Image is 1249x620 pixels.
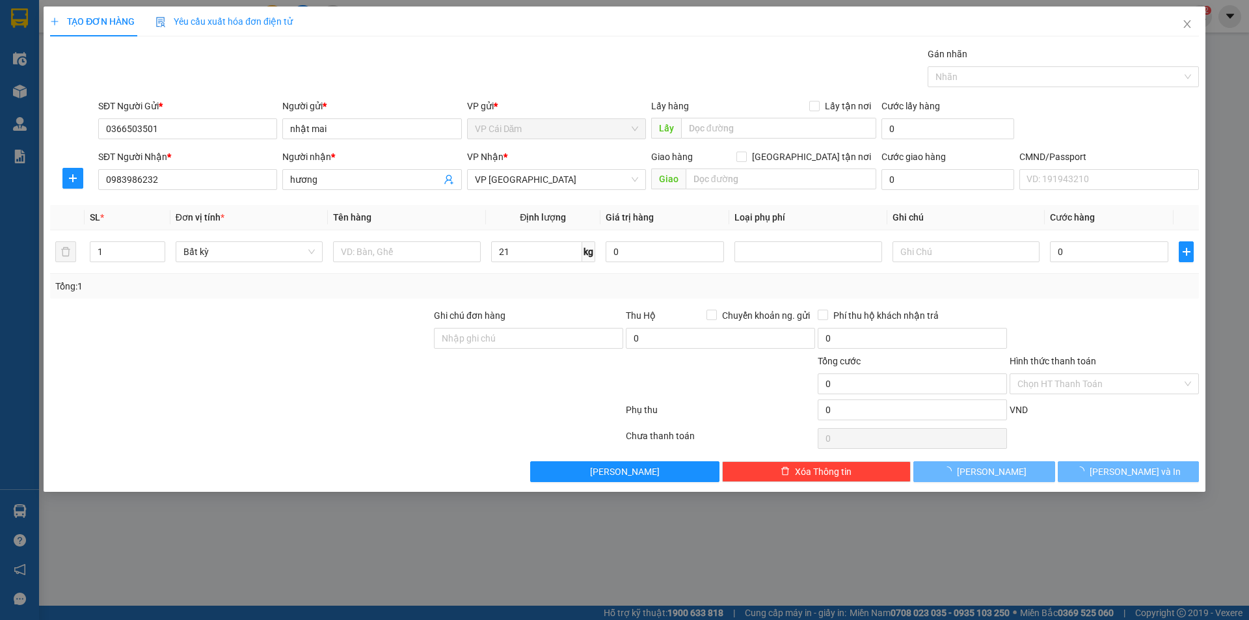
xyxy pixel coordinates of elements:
[467,152,504,162] span: VP Nhận
[606,241,724,262] input: 0
[1182,19,1192,29] span: close
[651,152,693,162] span: Giao hàng
[913,461,1054,482] button: [PERSON_NAME]
[943,466,957,476] span: loading
[818,356,861,366] span: Tổng cước
[55,279,482,293] div: Tổng: 1
[475,119,638,139] span: VP Cái Dăm
[681,118,876,139] input: Dọc đường
[333,241,480,262] input: VD: Bàn, Ghế
[1058,461,1199,482] button: [PERSON_NAME] và In
[176,212,224,222] span: Đơn vị tính
[729,205,887,230] th: Loại phụ phí
[747,150,876,164] span: [GEOGRAPHIC_DATA] tận nơi
[50,16,135,27] span: TẠO ĐƠN HÀNG
[717,308,815,323] span: Chuyển khoản ng. gửi
[1010,356,1096,366] label: Hình thức thanh toán
[795,465,852,479] span: Xóa Thông tin
[98,99,277,113] div: SĐT Người Gửi
[651,118,681,139] span: Lấy
[606,212,654,222] span: Giá trị hàng
[928,49,967,59] label: Gán nhãn
[50,17,59,26] span: plus
[1090,465,1181,479] span: [PERSON_NAME] và In
[155,16,293,27] span: Yêu cầu xuất hóa đơn điện tử
[467,99,646,113] div: VP gửi
[1010,405,1028,415] span: VND
[475,170,638,189] span: VP Bắc Sơn
[686,168,876,189] input: Dọc đường
[282,99,461,113] div: Người gửi
[651,168,686,189] span: Giao
[582,241,595,262] span: kg
[63,173,83,183] span: plus
[444,174,454,185] span: user-add
[155,17,166,27] img: icon
[881,101,940,111] label: Cước lấy hàng
[887,205,1045,230] th: Ghi chú
[893,241,1040,262] input: Ghi Chú
[1075,466,1090,476] span: loading
[781,466,790,477] span: delete
[881,152,946,162] label: Cước giao hàng
[434,328,623,349] input: Ghi chú đơn hàng
[722,461,911,482] button: deleteXóa Thông tin
[434,310,505,321] label: Ghi chú đơn hàng
[282,150,461,164] div: Người nhận
[1169,7,1205,43] button: Close
[62,168,83,189] button: plus
[624,429,816,452] div: Chưa thanh toán
[183,242,315,262] span: Bất kỳ
[957,465,1027,479] span: [PERSON_NAME]
[98,150,277,164] div: SĐT Người Nhận
[881,169,1014,190] input: Cước giao hàng
[626,310,656,321] span: Thu Hộ
[1179,247,1192,257] span: plus
[1050,212,1095,222] span: Cước hàng
[1019,150,1198,164] div: CMND/Passport
[520,212,566,222] span: Định lượng
[333,212,371,222] span: Tên hàng
[820,99,876,113] span: Lấy tận nơi
[530,461,719,482] button: [PERSON_NAME]
[590,465,660,479] span: [PERSON_NAME]
[624,403,816,425] div: Phụ thu
[55,241,76,262] button: delete
[881,118,1014,139] input: Cước lấy hàng
[651,101,689,111] span: Lấy hàng
[828,308,944,323] span: Phí thu hộ khách nhận trả
[90,212,100,222] span: SL
[1179,241,1193,262] button: plus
